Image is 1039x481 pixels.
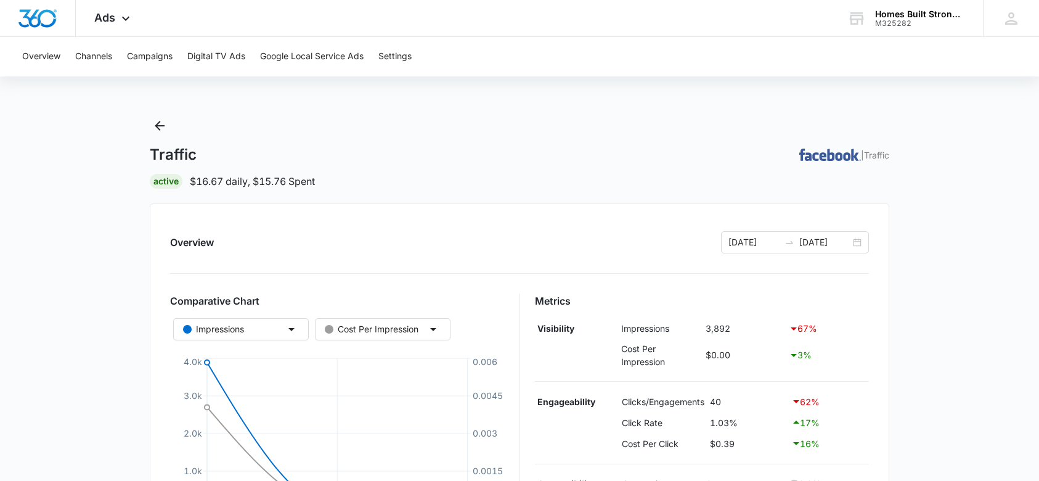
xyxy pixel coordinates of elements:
tspan: 4.0k [184,356,202,367]
tspan: 0.003 [473,428,497,438]
td: 3,892 [703,318,786,339]
button: Overview [22,37,60,76]
input: Start date [728,236,780,249]
div: Cost Per Impression [325,323,418,336]
button: Google Local Service Ads [260,37,364,76]
td: $0.00 [703,339,786,371]
input: End date [799,236,850,249]
td: Clicks/Engagements [619,392,707,413]
td: Impressions [618,318,703,339]
button: Settings [378,37,412,76]
button: Channels [75,37,112,76]
tspan: 2.0k [184,428,202,438]
h3: Metrics [535,294,870,308]
div: 67 % [789,321,866,336]
span: to [784,237,794,247]
button: Impressions [173,318,309,340]
div: Active [150,174,182,189]
tspan: 0.0015 [473,466,503,476]
button: Back [150,116,169,136]
tspan: 0.0045 [473,390,503,401]
button: Digital TV Ads [187,37,245,76]
div: 16 % [791,436,866,451]
h3: Comparative Chart [170,294,505,308]
strong: Engageability [537,397,595,407]
strong: Visibility [537,323,574,334]
tspan: 0.006 [473,356,497,367]
p: | Traffic [861,149,889,162]
div: 3 % [789,348,866,363]
tspan: 3.0k [184,390,202,401]
td: 1.03% [707,412,788,433]
span: Ads [94,11,115,24]
div: Impressions [183,323,244,336]
div: 17 % [791,415,866,430]
td: $0.39 [707,433,788,454]
td: Click Rate [619,412,707,433]
tspan: 1.0k [184,466,202,476]
img: FACEBOOK [799,149,861,161]
td: Cost Per Impression [618,339,703,371]
button: Cost Per Impression [315,318,450,340]
td: Cost Per Click [619,433,707,454]
button: Campaigns [127,37,173,76]
span: swap-right [784,237,794,247]
h1: Traffic [150,146,197,164]
div: account name [875,9,965,19]
div: 62 % [791,394,866,409]
div: account id [875,19,965,28]
p: $16.67 daily , $15.76 Spent [190,174,315,189]
td: 40 [707,392,788,413]
h2: Overview [170,235,214,250]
